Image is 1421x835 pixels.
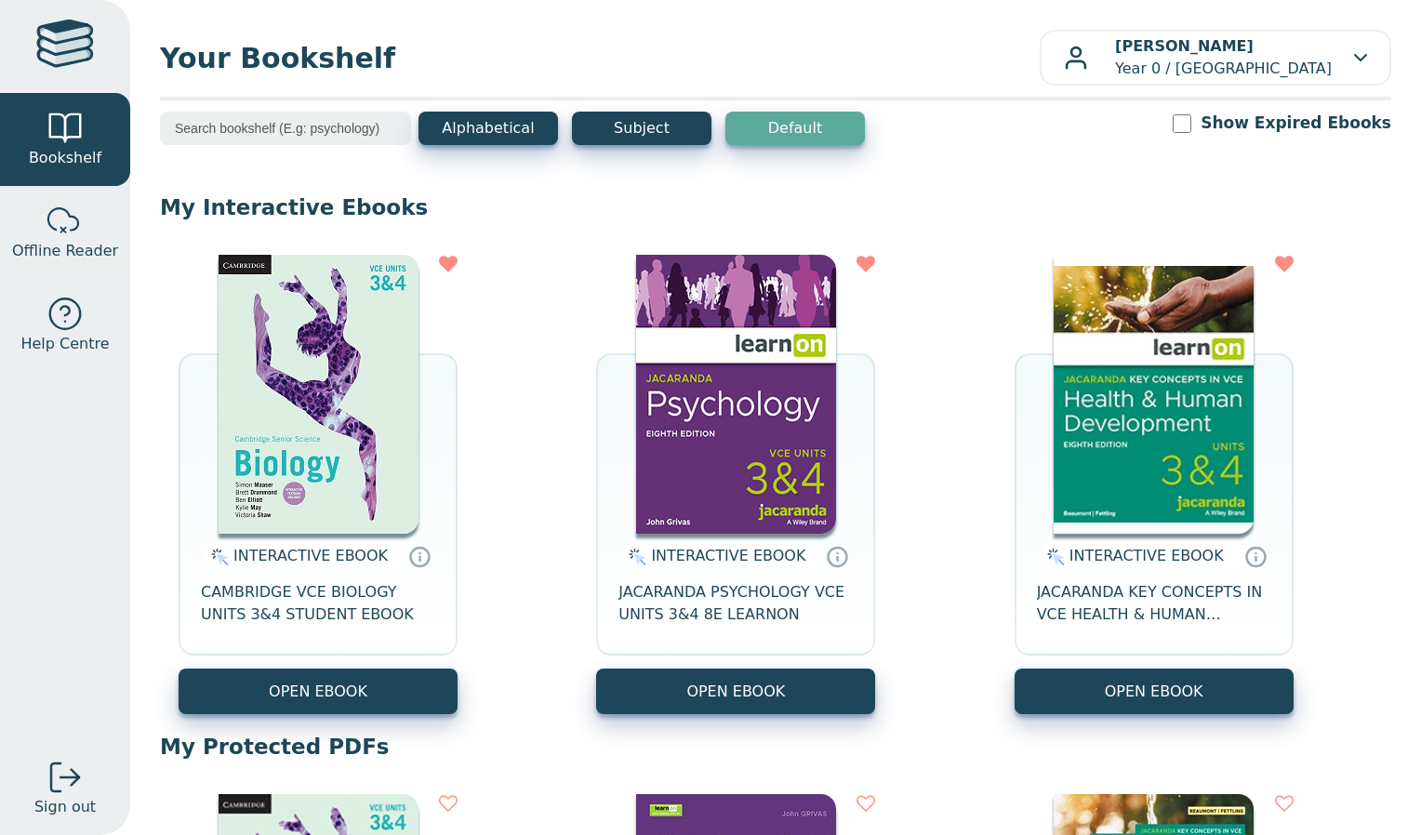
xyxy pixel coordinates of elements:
span: JACARANDA KEY CONCEPTS IN VCE HEALTH & HUMAN DEVELOPMENT UNITS 3&4 LEARNON EBOOK 8E [1037,581,1271,626]
a: Interactive eBooks are accessed online via the publisher’s portal. They contain interactive resou... [408,545,431,567]
button: Default [725,112,865,145]
p: Year 0 / [GEOGRAPHIC_DATA] [1115,35,1332,80]
p: My Interactive Ebooks [160,193,1391,221]
p: My Protected PDFs [160,733,1391,761]
span: CAMBRIDGE VCE BIOLOGY UNITS 3&4 STUDENT EBOOK [201,581,435,626]
span: Offline Reader [12,240,118,262]
span: Your Bookshelf [160,37,1040,79]
span: Bookshelf [29,147,101,169]
a: Interactive eBooks are accessed online via the publisher’s portal. They contain interactive resou... [826,545,848,567]
button: OPEN EBOOK [1015,669,1294,714]
span: INTERACTIVE EBOOK [651,547,805,564]
a: Interactive eBooks are accessed online via the publisher’s portal. They contain interactive resou... [1244,545,1267,567]
input: Search bookshelf (E.g: psychology) [160,112,411,145]
img: e003a821-2442-436b-92bb-da2395357dfc.jpg [1054,255,1254,534]
span: Help Centre [20,333,109,355]
span: INTERACTIVE EBOOK [233,547,388,564]
img: 6e390be0-4093-ea11-a992-0272d098c78b.jpg [219,255,418,534]
button: [PERSON_NAME]Year 0 / [GEOGRAPHIC_DATA] [1040,30,1391,86]
img: interactive.svg [623,546,646,568]
span: JACARANDA PSYCHOLOGY VCE UNITS 3&4 8E LEARNON [618,581,853,626]
img: 4bb61bf8-509a-4e9e-bd77-88deacee2c2e.jpg [636,255,836,534]
button: OPEN EBOOK [179,669,458,714]
button: Subject [572,112,711,145]
button: OPEN EBOOK [596,669,875,714]
span: INTERACTIVE EBOOK [1069,547,1224,564]
button: Alphabetical [418,112,558,145]
img: interactive.svg [206,546,229,568]
b: [PERSON_NAME] [1115,37,1254,55]
img: interactive.svg [1042,546,1065,568]
label: Show Expired Ebooks [1201,112,1391,135]
span: Sign out [34,796,96,818]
